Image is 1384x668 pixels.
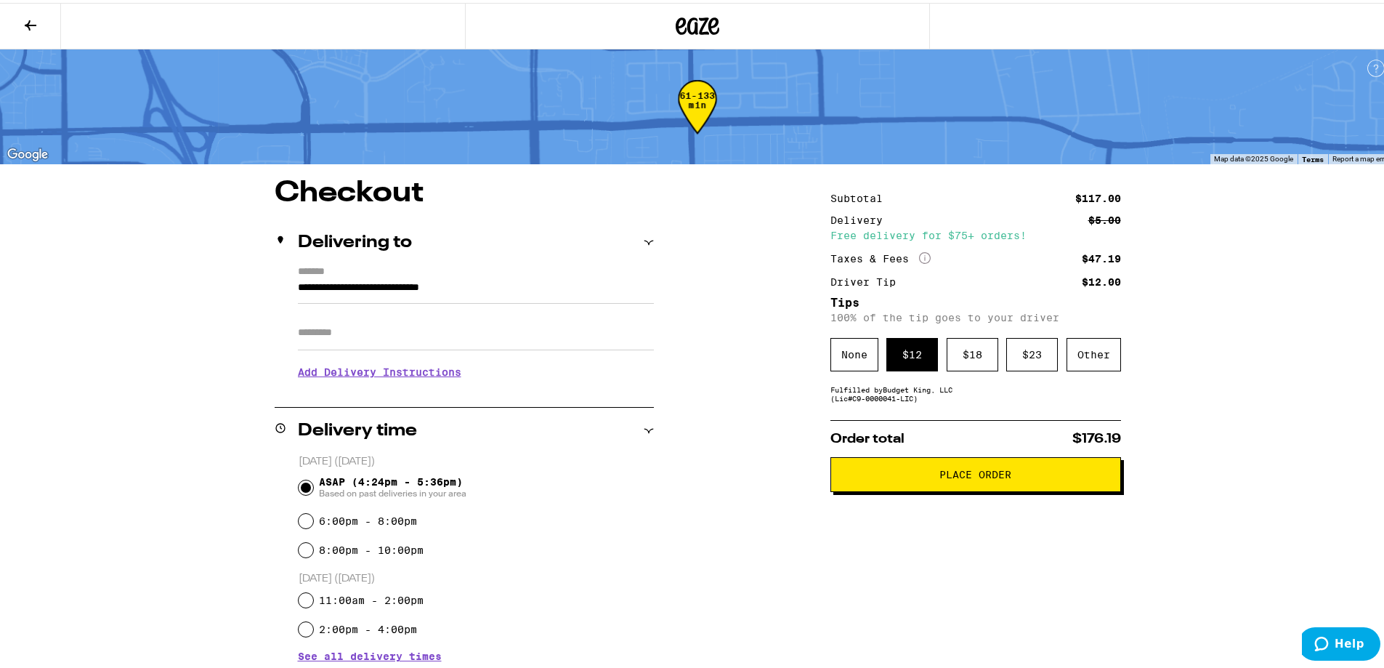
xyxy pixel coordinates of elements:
[830,382,1121,400] div: Fulfilled by Budget King, LLC (Lic# C9-0000041-LIC )
[298,648,442,659] button: See all delivery times
[1067,335,1121,369] div: Other
[319,485,466,496] span: Based on past deliveries in your area
[830,309,1121,321] p: 100% of the tip goes to your driver
[1088,212,1121,222] div: $5.00
[319,592,424,603] label: 11:00am - 2:00pm
[939,467,1011,477] span: Place Order
[319,621,417,632] label: 2:00pm - 4:00pm
[299,452,654,466] p: [DATE] ([DATE])
[319,512,417,524] label: 6:00pm - 8:00pm
[830,454,1121,489] button: Place Order
[830,294,1121,306] h5: Tips
[1082,251,1121,261] div: $47.19
[830,190,893,201] div: Subtotal
[830,212,893,222] div: Delivery
[1072,430,1121,443] span: $176.19
[4,142,52,161] a: Open this area in Google Maps (opens a new window)
[886,335,938,369] div: $ 12
[678,88,717,142] div: 61-133 min
[830,430,905,443] span: Order total
[299,569,654,583] p: [DATE] ([DATE])
[830,228,1121,238] div: Free delivery for $75+ orders!
[298,353,654,386] h3: Add Delivery Instructions
[319,473,466,496] span: ASAP (4:24pm - 5:36pm)
[1214,152,1293,160] span: Map data ©2025 Google
[298,386,654,398] p: We'll contact you at [PHONE_NUMBER] when we arrive
[1075,190,1121,201] div: $117.00
[830,249,931,262] div: Taxes & Fees
[275,176,654,205] h1: Checkout
[1006,335,1058,369] div: $ 23
[947,335,998,369] div: $ 18
[298,419,417,437] h2: Delivery time
[298,231,412,249] h2: Delivering to
[4,142,52,161] img: Google
[319,542,424,553] label: 8:00pm - 10:00pm
[1302,152,1324,161] a: Terms
[1302,624,1380,661] iframe: Opens a widget where you can find more information
[830,335,878,369] div: None
[1082,274,1121,284] div: $12.00
[830,274,906,284] div: Driver Tip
